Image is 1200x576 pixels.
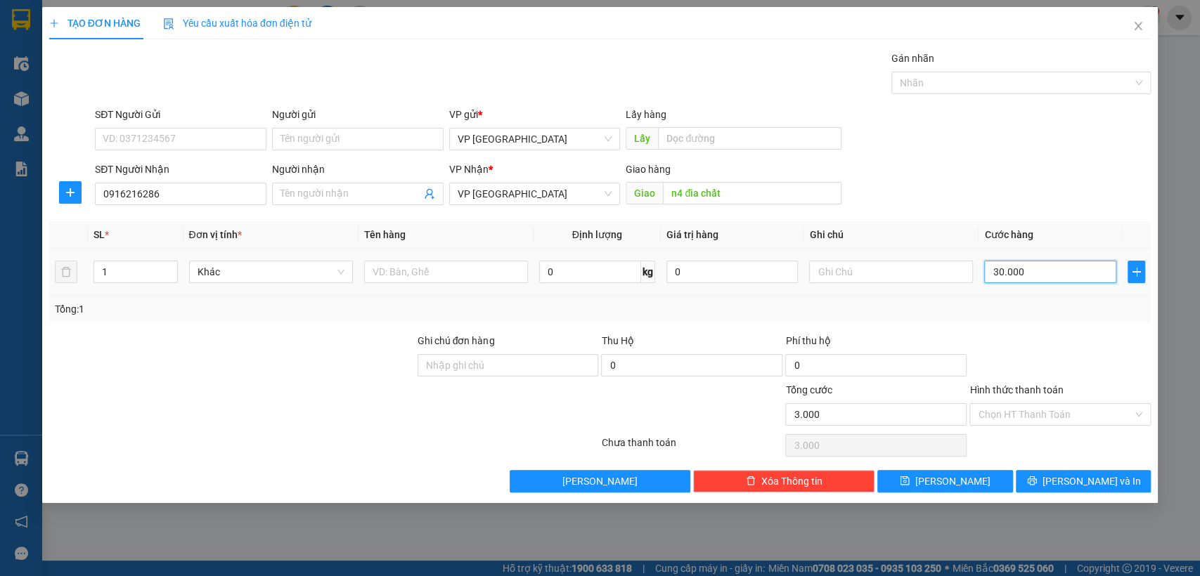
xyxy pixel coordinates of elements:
input: VD: Bàn, Ghế [364,261,528,283]
button: deleteXóa Thông tin [693,470,875,492]
span: save [900,476,910,487]
button: delete [55,261,77,283]
div: SĐT Người Nhận [95,162,266,177]
button: save[PERSON_NAME] [877,470,1012,492]
label: Gán nhãn [891,53,934,64]
span: [PERSON_NAME] [915,473,991,489]
button: Close [1118,7,1158,46]
span: [PERSON_NAME] và In [1043,473,1141,489]
span: Lấy hàng [626,109,666,120]
span: user-add [424,188,435,199]
span: VP Sài Gòn [458,183,612,204]
span: Thu Hộ [601,335,633,346]
input: Ghi Chú [809,261,973,283]
input: 0 [666,261,799,283]
span: Cước hàng [984,229,1033,240]
span: Định lượng [572,229,622,240]
span: Tổng cước [785,384,832,395]
span: Giá trị hàng [666,229,718,240]
span: close [1133,20,1144,32]
div: Chưa thanh toán [600,435,785,459]
button: [PERSON_NAME] [510,470,691,492]
div: VP gửi [449,107,621,122]
span: delete [746,476,756,487]
input: Dọc đường [658,127,841,150]
div: SĐT Người Gửi [95,107,266,122]
span: kg [641,261,655,283]
img: icon [163,18,174,30]
div: Tổng: 1 [55,301,464,317]
span: SL [93,229,105,240]
button: plus [1128,261,1145,283]
span: printer [1027,476,1037,487]
button: printer[PERSON_NAME] và In [1016,470,1151,492]
button: plus [59,181,82,204]
span: Yêu cầu xuất hóa đơn điện tử [163,18,311,29]
span: plus [60,187,81,198]
div: Người gửi [272,107,444,122]
input: Ghi chú đơn hàng [418,354,599,377]
span: Tên hàng [364,229,406,240]
span: Đơn vị tính [189,229,242,240]
div: Người nhận [272,162,444,177]
span: Giao hàng [626,164,671,175]
span: Giao [626,182,663,204]
span: Xóa Thông tin [761,473,822,489]
div: Phí thu hộ [785,333,967,354]
span: plus [49,18,59,28]
span: [PERSON_NAME] [562,473,638,489]
span: VP Lộc Ninh [458,129,612,150]
th: Ghi chú [804,221,979,249]
label: Ghi chú đơn hàng [418,335,495,346]
span: Lấy [626,127,658,150]
span: TẠO ĐƠN HÀNG [49,18,141,29]
label: Hình thức thanh toán [969,384,1063,395]
span: plus [1128,266,1144,277]
input: Dọc đường [663,182,841,204]
span: Khác [198,261,344,282]
span: VP Nhận [449,164,489,175]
